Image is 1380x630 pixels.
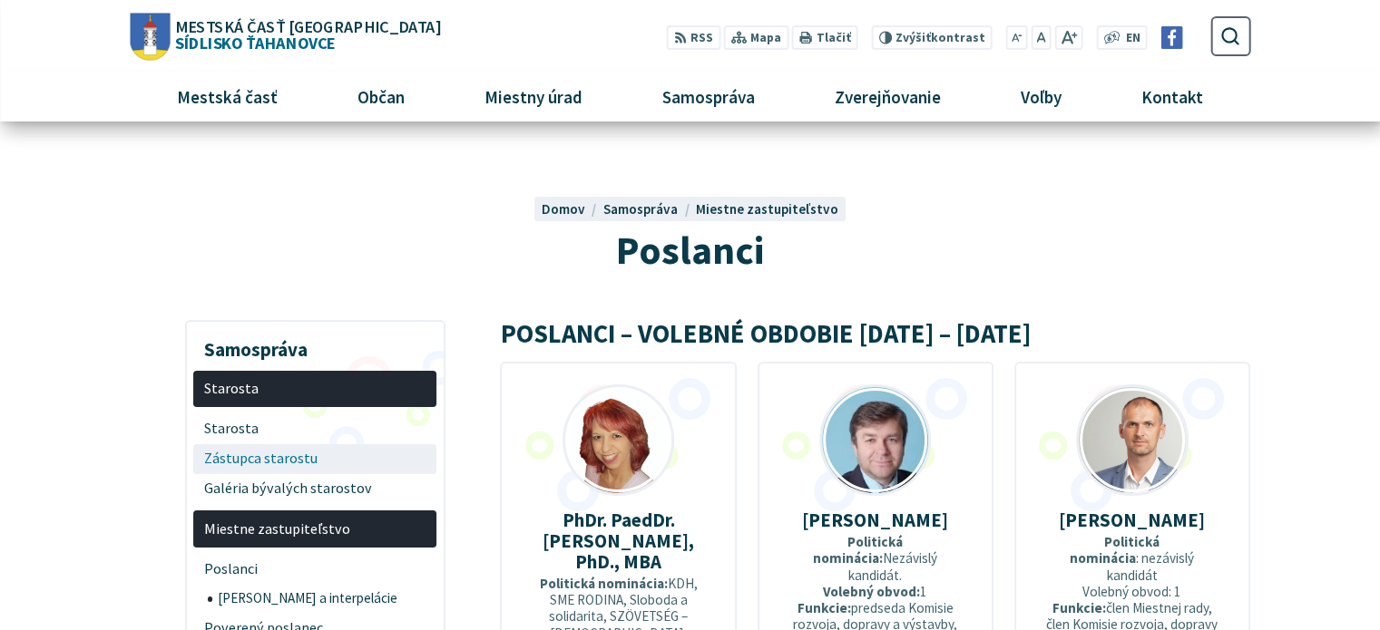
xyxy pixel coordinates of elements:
strong: [PERSON_NAME] [802,508,948,532]
span: Mestská časť [GEOGRAPHIC_DATA] [175,18,440,34]
a: Miestne zastupiteľstvo [193,510,436,548]
span: Sídlisko Ťahanovce [170,18,440,51]
span: kontrast [896,31,985,45]
a: Voľby [988,73,1095,121]
strong: Politická nominácia: [540,575,668,592]
span: Zvýšiť [896,30,931,45]
span: Miestne zastupiteľstvo [204,514,426,544]
img: Prejsť na Facebook stránku [1160,26,1183,49]
a: Mestská časť [143,73,310,121]
span: Mapa [750,29,781,48]
span: POSLANCI – VOLEBNÉ OBDOBIE [DATE] – [DATE] [500,317,1030,350]
h3: Samospráva [193,325,436,363]
strong: Volebný obvod: [823,583,920,600]
img: Prejsť na domovskú stránku [130,13,170,60]
strong: PhDr. PaedDr. [PERSON_NAME], PhD., MBA [543,508,694,574]
span: Kontakt [1135,73,1210,121]
span: [PERSON_NAME] a interpelácie [218,584,426,613]
button: Zmenšiť veľkosť písma [1006,25,1028,50]
a: EN [1121,29,1145,48]
strong: Funkcie: [1052,599,1106,616]
span: Domov [542,200,585,218]
a: Kontakt [1109,73,1237,121]
span: Zverejňovanie [828,73,948,121]
span: Samospráva [603,200,678,218]
a: Starosta [193,414,436,444]
span: Starosta [204,414,426,444]
span: Zástupca starostu [204,444,426,474]
a: Poslanci [193,554,436,584]
a: Miestne zastupiteľstvo [696,200,838,218]
button: Nastaviť pôvodnú veľkosť písma [1031,25,1051,50]
span: Galéria bývalých starostov [204,474,426,504]
a: Starosta [193,371,436,408]
a: Logo Sídlisko Ťahanovce, prejsť na domovskú stránku. [130,13,440,60]
a: Mapa [724,25,788,50]
span: Občan [350,73,411,121]
span: Mestská časť [170,73,284,121]
span: Samospráva [655,73,761,121]
strong: Politická nominácia: [813,533,903,567]
button: Zvýšiťkontrast [871,25,992,50]
span: RSS [690,29,713,48]
a: Zástupca starostu [193,444,436,474]
span: EN [1125,29,1140,48]
span: Miestny úrad [477,73,589,121]
a: Samospráva [630,73,788,121]
img: marek_fedorecko [1079,387,1186,494]
strong: Funkcie: [798,599,851,616]
a: Samospráva [603,200,696,218]
a: Občan [324,73,437,121]
a: [PERSON_NAME] a interpelácie [208,584,437,613]
span: Poslanci [204,554,426,584]
a: RSS [667,25,720,50]
span: Tlačiť [816,31,850,45]
strong: Politická nominácia [1070,533,1160,567]
span: Voľby [1014,73,1069,121]
img: Beres_15x20 [822,387,929,494]
a: Galéria bývalých starostov [193,474,436,504]
button: Tlačiť [792,25,857,50]
a: Miestny úrad [451,73,615,121]
a: Zverejňovanie [802,73,974,121]
img: Uršula Ambrušová (002) [565,387,672,494]
span: Starosta [204,373,426,403]
button: Zväčšiť veľkosť písma [1054,25,1082,50]
strong: [PERSON_NAME] [1059,508,1205,532]
a: Domov [542,200,603,218]
span: Poslanci [616,225,764,275]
